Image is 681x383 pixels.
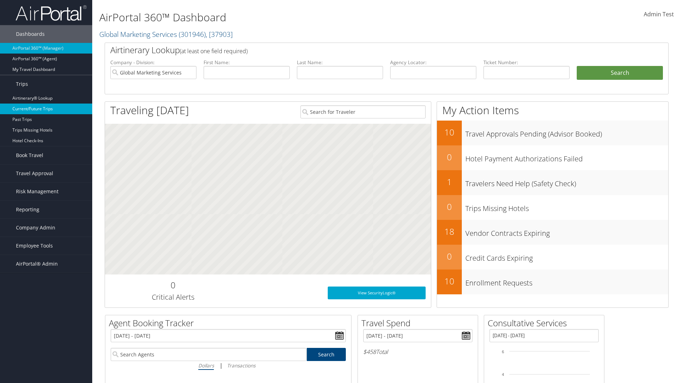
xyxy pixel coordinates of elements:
h2: 18 [437,226,462,238]
span: , [ 37903 ] [206,29,233,39]
h3: Vendor Contracts Expiring [465,225,668,238]
h2: 10 [437,126,462,138]
span: AirPortal® Admin [16,255,58,273]
img: airportal-logo.png [16,5,87,21]
h3: Credit Cards Expiring [465,250,668,263]
h3: Travelers Need Help (Safety Check) [465,175,668,189]
a: 18Vendor Contracts Expiring [437,220,668,245]
h2: 0 [437,151,462,163]
a: 0Credit Cards Expiring [437,245,668,270]
label: Ticket Number: [483,59,570,66]
h3: Trips Missing Hotels [465,200,668,213]
h6: Total [363,348,472,356]
h1: Traveling [DATE] [110,103,189,118]
a: 0Trips Missing Hotels [437,195,668,220]
h2: 0 [437,250,462,262]
span: Travel Approval [16,165,53,182]
i: Dollars [198,362,214,369]
a: Admin Test [644,4,674,26]
h2: Airtinerary Lookup [110,44,616,56]
span: Trips [16,75,28,93]
h2: 0 [110,279,236,291]
input: Search Agents [111,348,306,361]
span: Book Travel [16,146,43,164]
h3: Enrollment Requests [465,274,668,288]
span: $458 [363,348,376,356]
span: Company Admin [16,219,55,237]
span: Employee Tools [16,237,53,255]
label: Company - Division: [110,59,196,66]
a: 10Travel Approvals Pending (Advisor Booked) [437,121,668,145]
button: Search [577,66,663,80]
a: 0Hotel Payment Authorizations Failed [437,145,668,170]
span: Dashboards [16,25,45,43]
span: Reporting [16,201,39,218]
span: ( 301946 ) [179,29,206,39]
h2: 1 [437,176,462,188]
a: 10Enrollment Requests [437,270,668,294]
span: (at least one field required) [180,47,248,55]
a: Global Marketing Services [99,29,233,39]
span: Admin Test [644,10,674,18]
div: | [111,361,346,370]
h2: Travel Spend [361,317,478,329]
label: Last Name: [297,59,383,66]
h2: Consultative Services [488,317,604,329]
tspan: 4 [502,372,504,377]
span: Risk Management [16,183,59,200]
input: Search for Traveler [300,105,426,118]
h2: Agent Booking Tracker [109,317,351,329]
h2: 0 [437,201,462,213]
h3: Hotel Payment Authorizations Failed [465,150,668,164]
h1: My Action Items [437,103,668,118]
i: Transactions [227,362,255,369]
a: Search [307,348,346,361]
a: View SecurityLogic® [328,287,426,299]
label: Agency Locator: [390,59,476,66]
h2: 10 [437,275,462,287]
h3: Travel Approvals Pending (Advisor Booked) [465,126,668,139]
label: First Name: [204,59,290,66]
a: 1Travelers Need Help (Safety Check) [437,170,668,195]
tspan: 6 [502,350,504,354]
h1: AirPortal 360™ Dashboard [99,10,482,25]
h3: Critical Alerts [110,292,236,302]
